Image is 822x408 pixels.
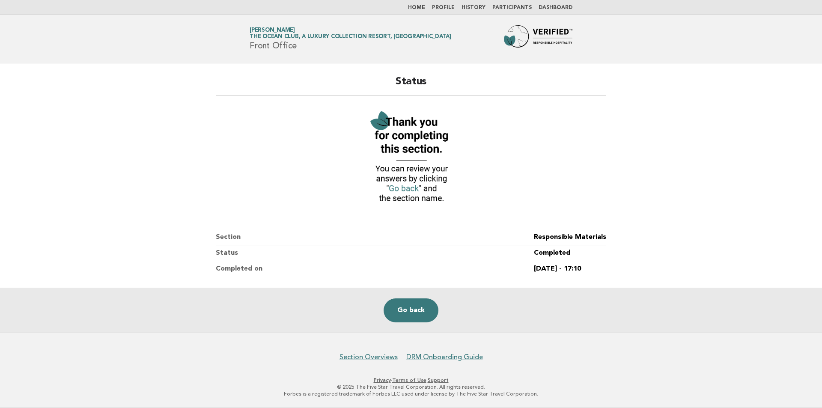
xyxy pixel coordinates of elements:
[216,261,534,277] dt: Completed on
[392,377,426,383] a: Terms of Use
[250,28,451,50] h1: Front Office
[250,34,451,40] span: The Ocean Club, a Luxury Collection Resort, [GEOGRAPHIC_DATA]
[539,5,572,10] a: Dashboard
[534,261,606,277] dd: [DATE] - 17:10
[216,245,534,261] dt: Status
[406,353,483,361] a: DRM Onboarding Guide
[364,106,458,209] img: Verified
[216,229,534,245] dt: Section
[462,5,485,10] a: History
[534,245,606,261] dd: Completed
[216,75,606,96] h2: Status
[428,377,449,383] a: Support
[250,27,451,39] a: [PERSON_NAME]The Ocean Club, a Luxury Collection Resort, [GEOGRAPHIC_DATA]
[432,5,455,10] a: Profile
[340,353,398,361] a: Section Overviews
[384,298,438,322] a: Go back
[149,377,673,384] p: · ·
[408,5,425,10] a: Home
[149,384,673,390] p: © 2025 The Five Star Travel Corporation. All rights reserved.
[504,25,572,53] img: Forbes Travel Guide
[149,390,673,397] p: Forbes is a registered trademark of Forbes LLC used under license by The Five Star Travel Corpora...
[374,377,391,383] a: Privacy
[534,229,606,245] dd: Responsible Materials
[492,5,532,10] a: Participants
